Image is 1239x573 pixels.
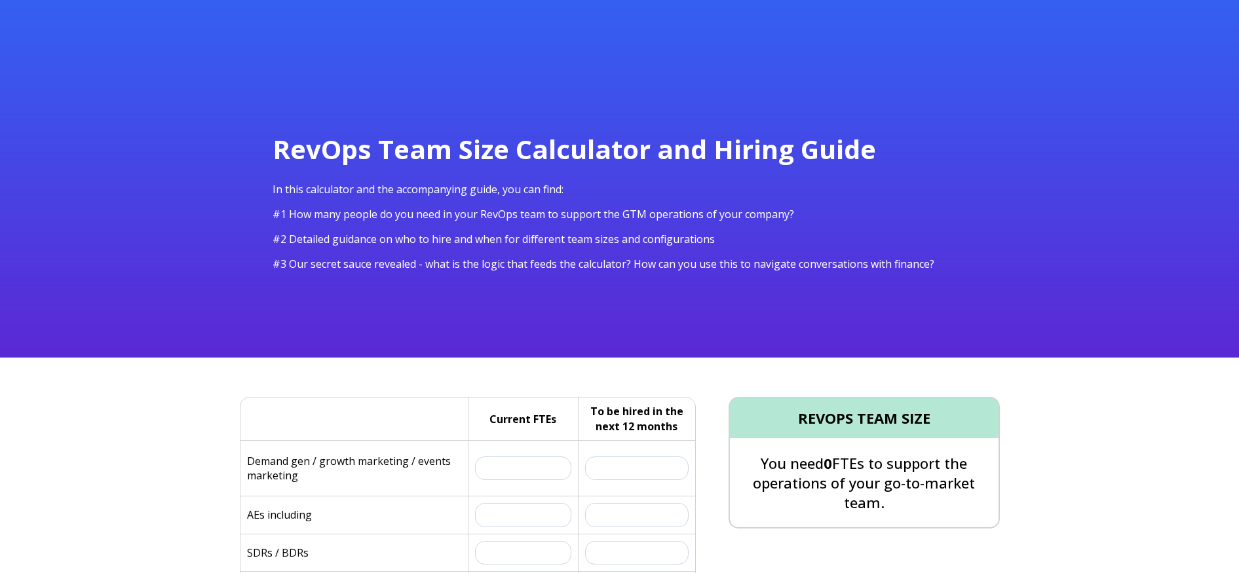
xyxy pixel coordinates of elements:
[273,182,563,196] span: In this calculator and the accompanying guide, you can find:
[247,545,309,560] p: SDRs / BDRs
[730,453,999,513] p: You need FTEs to support the operations of your go-to-market team.
[730,398,999,438] h4: REVOPS TEAM SIZE
[824,453,832,473] span: 0
[273,207,794,221] span: #1 How many people do you need in your RevOps team to support the GTM operations of your company?
[585,404,689,434] h5: To be hired in the next 12 months
[273,232,715,246] span: #2 Detailed guidance on who to hire and when for different team sizes and configurations
[273,257,934,271] span: #3 Our secret sauce revealed - what is the logic that feeds the calculator? How can you use this ...
[247,454,461,483] p: Demand gen / growth marketing / events marketing
[489,412,556,426] h5: Current FTEs
[273,131,876,167] span: RevOps Team Size Calculator and Hiring Guide
[247,508,312,522] p: AEs including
